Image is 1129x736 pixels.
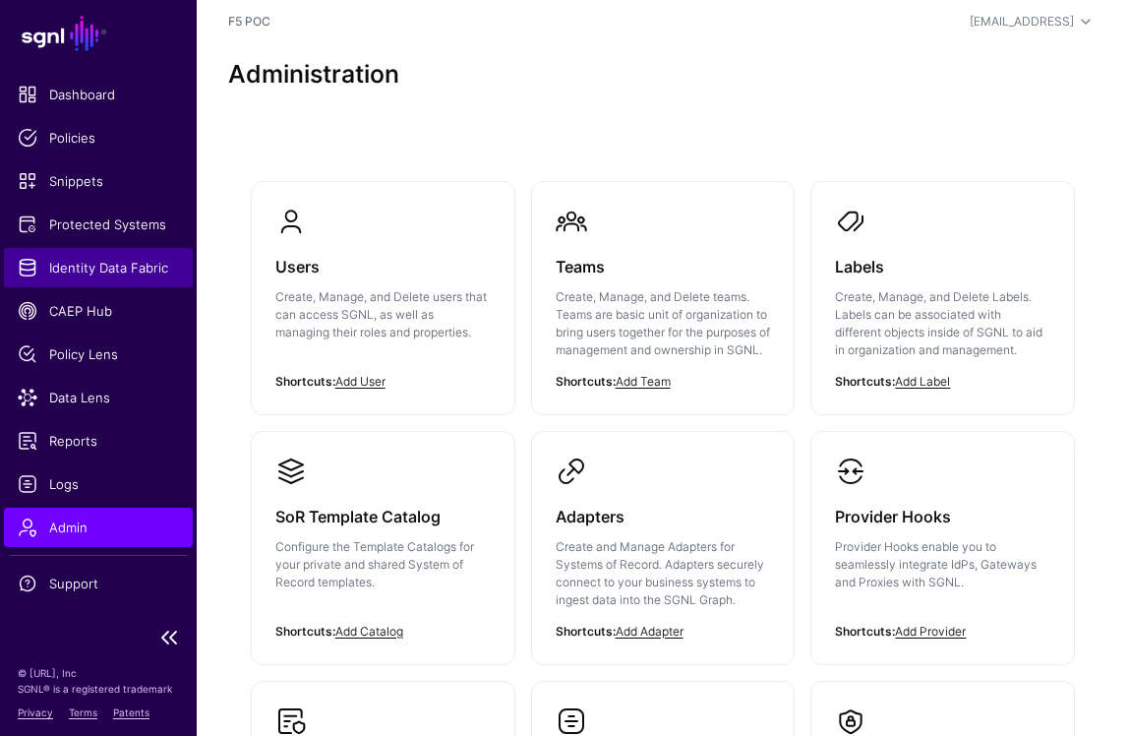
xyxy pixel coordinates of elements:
[335,624,403,639] a: Add Catalog
[18,574,179,593] span: Support
[275,503,491,530] h3: SoR Template Catalog
[4,248,193,287] a: Identity Data Fabric
[18,258,179,277] span: Identity Data Fabric
[18,706,53,718] a: Privacy
[69,706,97,718] a: Terms
[4,161,193,201] a: Snippets
[275,374,335,389] strong: Shortcuts:
[556,503,771,530] h3: Adapters
[4,118,193,157] a: Policies
[970,13,1074,31] div: [EMAIL_ADDRESS]
[835,374,895,389] strong: Shortcuts:
[556,253,771,280] h3: Teams
[18,301,179,321] span: CAEP Hub
[556,374,616,389] strong: Shortcuts:
[835,288,1050,359] p: Create, Manage, and Delete Labels. Labels can be associated with different objects inside of SGNL...
[275,624,335,639] strong: Shortcuts:
[252,432,514,646] a: SoR Template CatalogConfigure the Template Catalogs for your private and shared System of Record ...
[18,665,179,681] p: © [URL], Inc
[556,624,616,639] strong: Shortcuts:
[228,60,1098,90] h2: Administration
[4,205,193,244] a: Protected Systems
[532,182,795,414] a: TeamsCreate, Manage, and Delete teams. Teams are basic unit of organization to bring users togeth...
[335,374,386,389] a: Add User
[275,288,491,341] p: Create, Manage, and Delete users that can access SGNL, as well as managing their roles and proper...
[616,624,683,639] a: Add Adapter
[18,344,179,364] span: Policy Lens
[811,432,1074,646] a: Provider HooksProvider Hooks enable you to seamlessly integrate IdPs, Gateways and Proxies with S...
[4,464,193,504] a: Logs
[4,508,193,547] a: Admin
[18,128,179,148] span: Policies
[835,253,1050,280] h3: Labels
[4,75,193,114] a: Dashboard
[275,538,491,591] p: Configure the Template Catalogs for your private and shared System of Record templates.
[18,431,179,451] span: Reports
[18,85,179,104] span: Dashboard
[556,538,771,609] p: Create and Manage Adapters for Systems of Record. Adapters securely connect to your business syst...
[18,474,179,494] span: Logs
[895,374,950,389] a: Add Label
[811,182,1074,414] a: LabelsCreate, Manage, and Delete Labels. Labels can be associated with different objects inside o...
[4,291,193,331] a: CAEP Hub
[616,374,671,389] a: Add Team
[835,624,895,639] strong: Shortcuts:
[12,12,185,55] a: SGNL
[532,432,795,664] a: AdaptersCreate and Manage Adapters for Systems of Record. Adapters securely connect to your busin...
[556,288,771,359] p: Create, Manage, and Delete teams. Teams are basic unit of organization to bring users together fo...
[18,171,179,191] span: Snippets
[113,706,149,718] a: Patents
[18,518,179,537] span: Admin
[4,378,193,417] a: Data Lens
[252,182,514,397] a: UsersCreate, Manage, and Delete users that can access SGNL, as well as managing their roles and p...
[18,681,179,697] p: SGNL® is a registered trademark
[228,14,270,29] a: F5 POC
[4,421,193,460] a: Reports
[835,503,1050,530] h3: Provider Hooks
[835,538,1050,591] p: Provider Hooks enable you to seamlessly integrate IdPs, Gateways and Proxies with SGNL.
[895,624,966,639] a: Add Provider
[18,388,179,407] span: Data Lens
[275,253,491,280] h3: Users
[18,215,179,234] span: Protected Systems
[4,335,193,374] a: Policy Lens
